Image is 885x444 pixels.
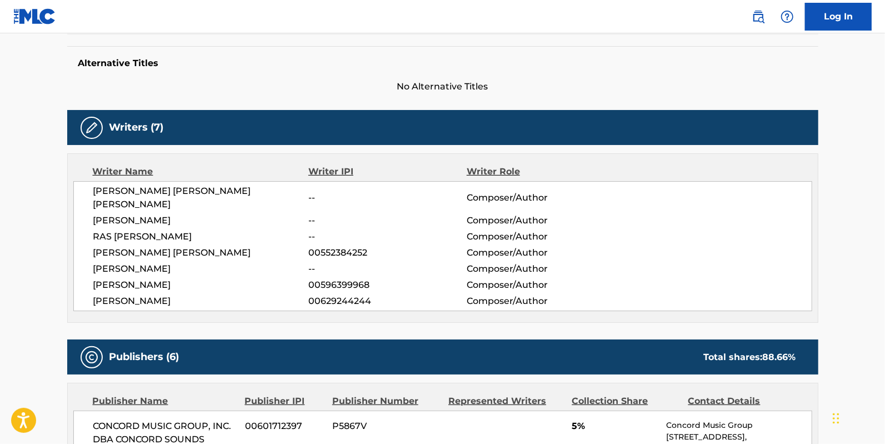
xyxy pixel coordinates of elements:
span: 00601712397 [245,420,324,433]
span: Composer/Author [467,295,611,308]
span: 88.66 % [763,352,796,362]
span: -- [308,230,466,243]
span: [PERSON_NAME] [93,214,309,227]
img: search [752,10,765,23]
span: Composer/Author [467,278,611,292]
div: Publisher Number [332,395,440,408]
span: No Alternative Titles [67,80,818,93]
span: -- [308,262,466,276]
img: Writers [85,121,98,134]
span: 00596399968 [308,278,466,292]
a: Public Search [747,6,769,28]
span: P5867V [332,420,440,433]
img: Publishers [85,351,98,364]
span: [PERSON_NAME] [93,262,309,276]
p: Concord Music Group [666,420,811,431]
p: [STREET_ADDRESS], [666,431,811,443]
div: Represented Writers [448,395,563,408]
span: Composer/Author [467,214,611,227]
div: Drag [833,402,839,435]
span: 00629244244 [308,295,466,308]
div: Total shares: [704,351,796,364]
a: Log In [805,3,872,31]
span: Composer/Author [467,230,611,243]
div: Contact Details [688,395,796,408]
h5: Publishers (6) [109,351,179,363]
div: Publisher Name [93,395,237,408]
span: -- [308,214,466,227]
img: help [781,10,794,23]
span: [PERSON_NAME] [93,278,309,292]
h5: Alternative Titles [78,58,807,69]
span: 00552384252 [308,246,466,260]
div: Publisher IPI [245,395,324,408]
span: RAS [PERSON_NAME] [93,230,309,243]
h5: Writers (7) [109,121,164,134]
span: 5% [572,420,658,433]
span: Composer/Author [467,262,611,276]
div: Writer Role [467,165,611,178]
div: Writer Name [93,165,309,178]
div: Writer IPI [308,165,467,178]
img: MLC Logo [13,8,56,24]
div: Help [776,6,798,28]
span: [PERSON_NAME] [93,295,309,308]
span: -- [308,191,466,204]
div: Collection Share [572,395,679,408]
span: Composer/Author [467,191,611,204]
span: [PERSON_NAME] [PERSON_NAME] [PERSON_NAME] [93,184,309,211]
iframe: Chat Widget [829,391,885,444]
span: Composer/Author [467,246,611,260]
span: [PERSON_NAME] [PERSON_NAME] [93,246,309,260]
